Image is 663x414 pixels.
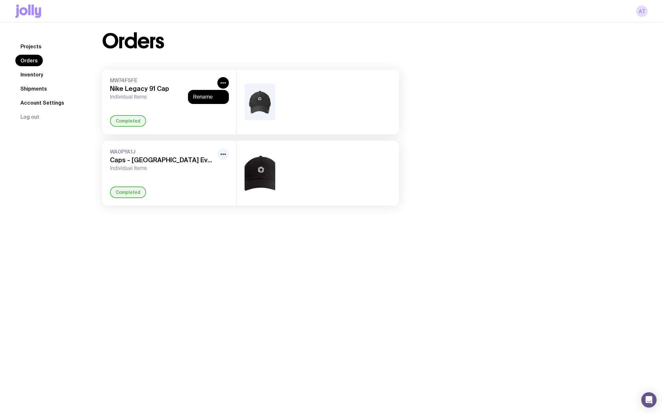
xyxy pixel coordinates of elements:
span: WA0PYA1J [110,148,215,155]
a: Orders [15,55,43,66]
h3: Caps - [GEOGRAPHIC_DATA] Event [110,156,215,164]
span: Individual Items [110,165,215,171]
div: Completed [110,187,146,198]
h1: Orders [102,31,164,52]
h3: Nike Legacy 91 Cap [110,85,215,92]
a: AT [636,5,648,17]
a: Inventory [15,69,48,80]
div: Open Intercom Messenger [641,392,657,408]
span: MW74F5FE [110,77,215,84]
a: Account Settings [15,97,69,108]
span: Individual Items [110,94,215,100]
a: Projects [15,41,47,52]
a: Shipments [15,83,52,94]
div: Completed [110,115,146,127]
button: Rename [193,94,224,100]
button: Log out [15,111,44,123]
